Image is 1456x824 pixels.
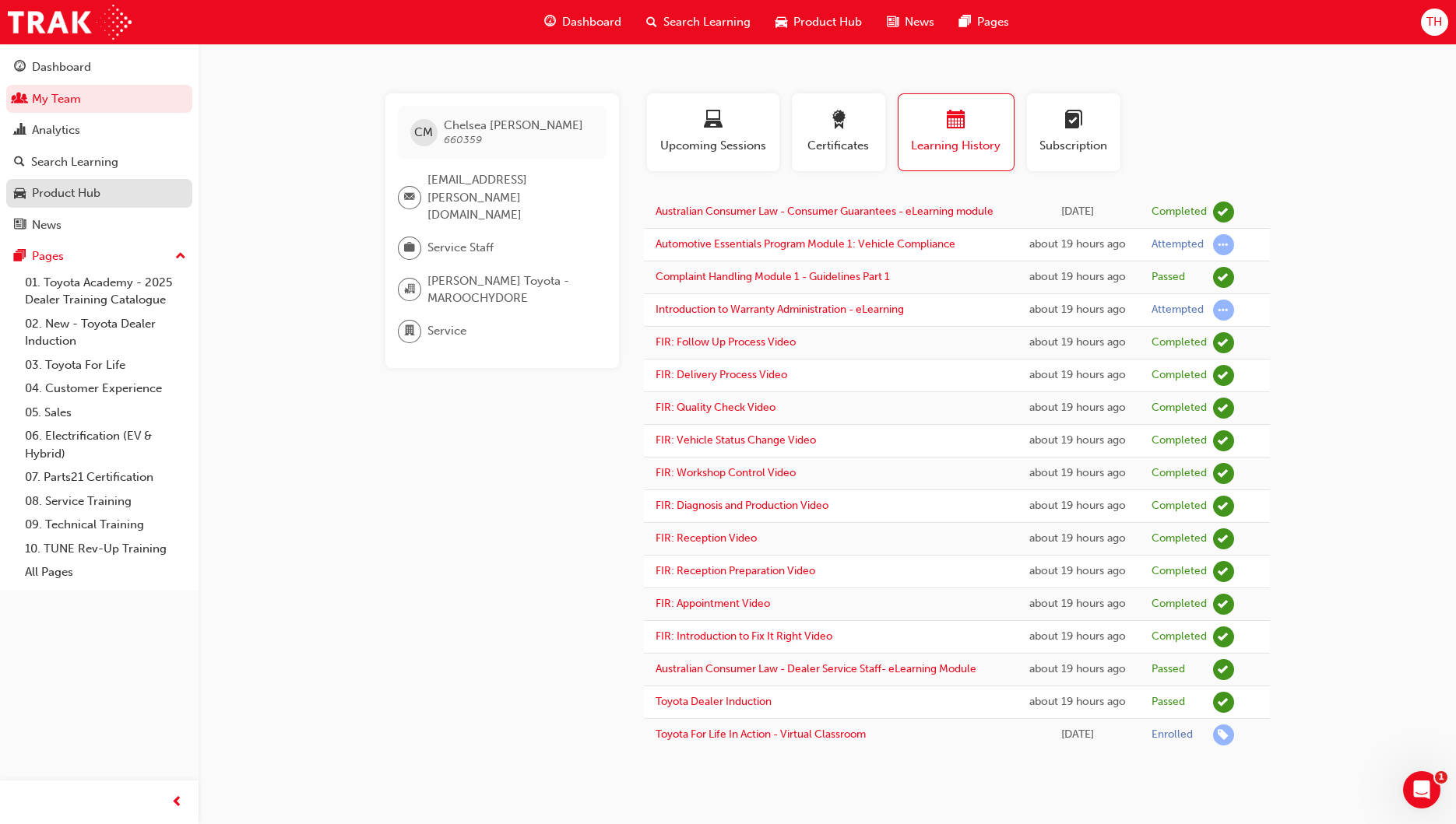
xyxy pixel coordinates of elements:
a: Toyota Dealer Induction [656,695,772,708]
button: Pages [6,242,192,271]
img: Trak [8,5,132,40]
span: learningRecordVerb_COMPLETE-icon [1213,496,1234,517]
span: car-icon [14,187,26,201]
span: award-icon [829,110,848,131]
a: FIR: Delivery Process Video [656,368,787,381]
a: news-iconNews [874,6,947,38]
span: News [905,13,934,31]
div: Pages [32,247,64,265]
span: learningRecordVerb_PASS-icon [1213,267,1234,288]
a: Toyota For Life In Action - Virtual Classroom [656,728,866,741]
span: learningRecordVerb_COMPLETE-icon [1213,398,1234,419]
a: pages-iconPages [947,6,1022,38]
button: DashboardMy TeamAnalyticsSearch LearningProduct HubNews [6,50,192,242]
span: learningRecordVerb_COMPLETE-icon [1213,528,1234,549]
div: Completed [1152,368,1207,383]
a: search-iconSearch Learning [634,6,763,38]
a: 10. TUNE Rev-Up Training [19,537,192,561]
div: Passed [1152,695,1185,710]
a: Search Learning [6,148,192,177]
div: Completed [1152,401,1207,416]
span: Chelsea [PERSON_NAME] [444,118,583,132]
div: Completed [1152,629,1207,644]
span: learningRecordVerb_COMPLETE-icon [1213,430,1234,451]
span: pages-icon [14,250,26,264]
span: organisation-icon [404,279,415,300]
span: search-icon [14,156,25,170]
div: Analytics [32,121,80,139]
a: 06. Electrification (EV & Hybrid) [19,424,192,465]
span: [PERSON_NAME] Toyota - MAROOCHYDORE [427,272,594,307]
a: FIR: Reception Preparation Video [656,564,815,577]
span: learningRecordVerb_PASS-icon [1213,692,1234,713]
a: 01. Toyota Academy - 2025 Dealer Training Catalogue [19,271,192,312]
a: guage-iconDashboard [532,6,634,38]
div: News [32,216,62,234]
a: FIR: Appointment Video [656,597,770,610]
button: Certificates [792,93,885,171]
span: prev-icon [171,793,183,812]
div: Mon Aug 25 2025 14:32:05 GMT+1000 (Australian Eastern Standard Time) [1028,628,1128,646]
a: 08. Service Training [19,489,192,514]
span: Certificates [804,137,874,155]
div: Dashboard [32,58,91,76]
span: Learning History [910,137,1002,155]
div: Completed [1152,433,1207,448]
a: Analytics [6,116,192,145]
span: people-icon [14,93,26,107]
span: guage-icon [14,61,26,75]
span: department-icon [404,321,415,342]
a: 09. Technical Training [19,513,192,537]
div: Completed [1152,531,1207,546]
a: All Pages [19,560,192,584]
span: Upcoming Sessions [659,137,768,155]
span: learningRecordVerb_COMPLETE-icon [1213,463,1234,484]
span: learningRecordVerb_PASS-icon [1213,659,1234,680]
button: TH [1421,9,1448,36]
div: Mon Aug 25 2025 14:14:33 GMT+1000 (Australian Eastern Standard Time) [1028,693,1128,711]
div: Mon Aug 25 2025 14:43:13 GMT+1000 (Australian Eastern Standard Time) [1028,465,1128,482]
div: Passed [1152,270,1185,285]
div: Mon Aug 25 2025 14:39:57 GMT+1000 (Australian Eastern Standard Time) [1028,530,1128,548]
a: FIR: Follow Up Process Video [656,335,796,349]
span: learningRecordVerb_ENROLL-icon [1213,724,1234,745]
span: learningRecordVerb_COMPLETE-icon [1213,202,1234,223]
span: learningRecordVerb_ATTEMPT-icon [1213,234,1234,255]
span: Dashboard [562,13,621,31]
a: FIR: Workshop Control Video [656,466,796,479]
iframe: Intercom live chat [1403,771,1440,808]
span: Pages [977,13,1009,31]
div: Attempted [1152,303,1204,317]
div: Search Learning [31,153,118,171]
a: FIR: Vehicle Status Change Video [656,433,816,447]
a: Automotive Essentials Program Module 1: Vehicle Compliance [656,237,955,251]
div: Completed [1152,335,1207,350]
a: FIR: Reception Video [656,531,757,545]
div: Mon Aug 25 2025 14:33:28 GMT+1000 (Australian Eastern Standard Time) [1028,595,1128,613]
span: 1 [1435,771,1447,784]
a: FIR: Diagnosis and Production Video [656,499,828,512]
a: 07. Parts21 Certification [19,465,192,489]
span: email-icon [404,188,415,208]
div: Enrolled [1152,728,1193,742]
div: Mon Aug 25 2025 14:37:52 GMT+1000 (Australian Eastern Standard Time) [1028,563,1128,580]
span: Service [427,322,466,340]
span: CM [414,124,433,142]
a: Introduction to Warranty Administration - eLearning [656,303,904,316]
div: Passed [1152,662,1185,677]
a: My Team [6,85,192,114]
span: learningRecordVerb_COMPLETE-icon [1213,561,1234,582]
div: Completed [1152,597,1207,612]
a: 02. New - Toyota Dealer Induction [19,312,192,353]
button: Subscription [1027,93,1120,171]
div: Thu Aug 21 2025 19:07:21 GMT+1000 (Australian Eastern Standard Time) [1028,726,1128,744]
span: learningRecordVerb_COMPLETE-icon [1213,594,1234,615]
span: [EMAIL_ADDRESS][PERSON_NAME][DOMAIN_NAME] [427,171,594,224]
span: learningRecordVerb_COMPLETE-icon [1213,365,1234,386]
span: Product Hub [793,13,862,31]
button: Learning History [898,93,1015,171]
span: TH [1426,13,1442,31]
span: up-icon [175,247,186,267]
a: 05. Sales [19,401,192,425]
